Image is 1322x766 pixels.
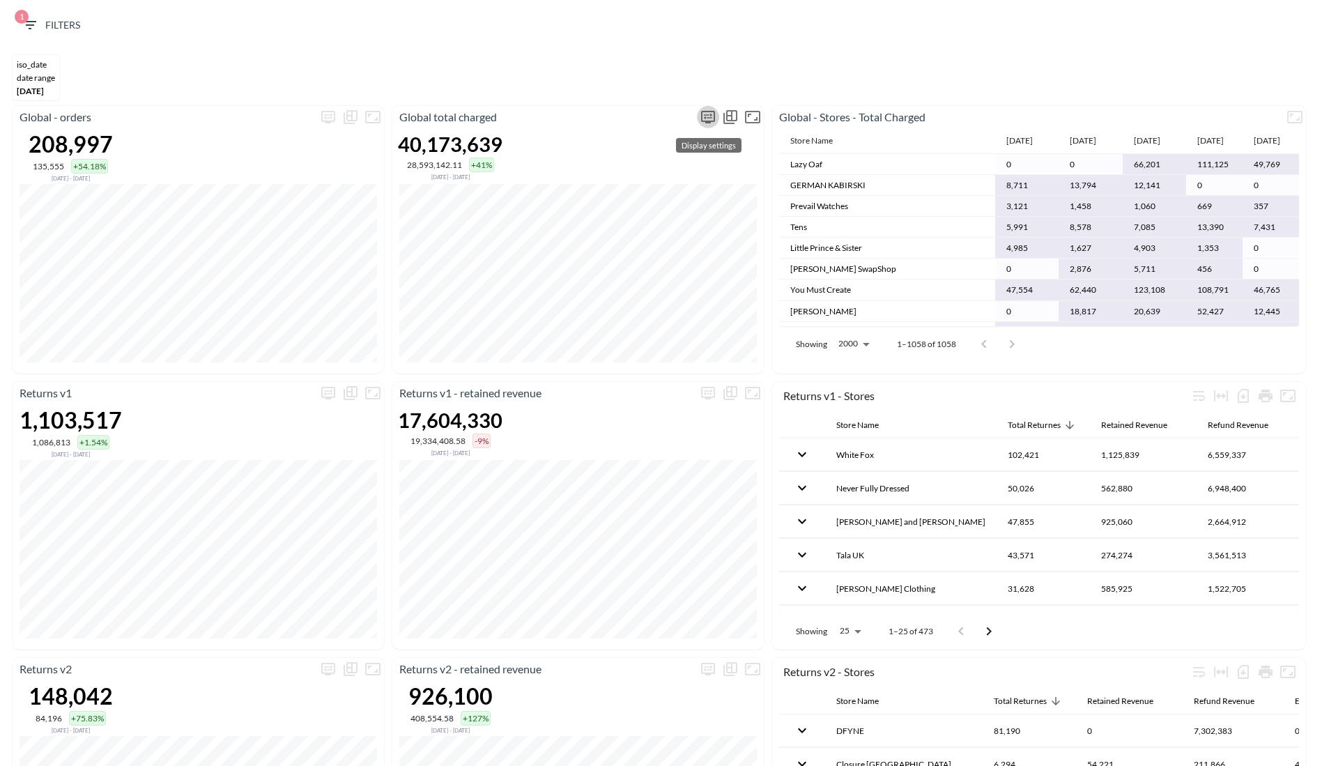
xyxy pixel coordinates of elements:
[783,389,1188,402] div: Returns v1 - Stores
[825,438,997,471] th: White Fox
[1284,106,1306,128] button: Fullscreen
[1254,385,1277,407] div: Print
[697,106,719,128] span: Display settings
[1087,693,1153,710] div: Retained Revenue
[1101,417,1185,434] span: Retained Revenue
[697,382,719,404] button: more
[15,10,29,24] span: 1
[1243,128,1299,154] th: [DATE]
[1059,322,1122,343] td: 6,059
[398,448,502,457] div: Compared to Nov 13, 2024 - Apr 01, 2025
[796,338,827,350] p: Showing
[825,472,997,505] th: Never Fully Dressed
[995,259,1059,279] td: 0
[779,238,995,259] td: Little Prince & Sister
[719,106,741,128] div: Show chart as table
[1208,417,1286,434] span: Refund Revenue
[1277,385,1299,407] button: Fullscreen
[392,385,697,401] p: Returns v1 - retained revenue
[997,438,1090,471] th: 102,421
[392,109,697,125] p: Global total charged
[13,385,317,401] p: Returns v1
[1090,572,1197,605] th: 585,925
[1059,175,1122,196] td: 13,794
[790,719,814,742] button: expand row
[1243,238,1299,259] td: 0
[1186,128,1243,154] th: [DATE]
[472,434,491,448] div: -9%
[779,322,995,343] td: AZVA
[719,658,741,680] div: Show chart as table
[69,711,106,726] div: +75.83%
[1243,259,1299,279] td: 0
[790,443,814,466] button: expand row
[997,539,1090,572] th: 43,571
[1123,279,1186,300] td: 123,108
[995,238,1059,259] td: 4,985
[1194,693,1273,710] span: Refund Revenue
[1243,217,1299,238] td: 7,431
[796,625,827,637] p: Showing
[29,174,113,182] div: Compared to Nov 13, 2024 - Apr 01, 2025
[779,128,995,154] th: Store Name
[1186,217,1243,238] td: 13,390
[29,726,113,734] div: Compared to Nov 13, 2024 - Apr 01, 2025
[339,106,362,128] div: Show chart as table
[994,693,1065,710] span: Total Returnes
[392,661,697,677] p: Returns v2 - retained revenue
[1186,279,1243,300] td: 108,791
[1059,217,1122,238] td: 8,578
[1197,472,1298,505] th: 6,948,400
[719,382,741,404] div: Show chart as table
[1123,322,1186,343] td: 3,548
[1186,175,1243,196] td: 0
[1090,539,1197,572] th: 274,274
[825,505,997,538] th: Lucy and Yak
[697,382,719,404] span: Display settings
[339,382,362,404] div: Show chart as table
[790,576,814,600] button: expand row
[1090,505,1197,538] th: 925,060
[32,437,70,447] div: 1,086,813
[836,693,879,710] div: Store Name
[1123,238,1186,259] td: 4,903
[77,435,109,450] div: +1.54%
[1101,417,1167,434] div: Retained Revenue
[20,450,122,458] div: Compared to Nov 13, 2024 - Apr 01, 2025
[362,382,384,404] button: Fullscreen
[779,175,995,196] td: GERMAN KABIRSKI
[741,382,764,404] button: Fullscreen
[772,109,1284,125] p: Global - Stores - Total Charged
[1123,301,1186,322] td: 20,639
[1123,175,1186,196] td: 12,141
[1243,279,1299,300] td: 46,765
[1090,472,1197,505] th: 562,880
[1243,301,1299,322] td: 12,445
[983,714,1076,747] th: 81,190
[833,622,866,640] div: 25
[398,408,502,432] div: 17,604,330
[1059,238,1122,259] td: 1,627
[410,713,454,723] div: 408,554.58
[398,132,502,156] div: 40,173,639
[1243,154,1299,175] td: 49,769
[1090,438,1197,471] th: 1,125,839
[1277,661,1299,683] button: Fullscreen
[997,606,1090,638] th: 27,669
[825,539,997,572] th: Tala UK
[1123,217,1186,238] td: 7,085
[1183,714,1284,747] th: 7,302,383
[676,138,741,153] div: Display settings
[1186,238,1243,259] td: 1,353
[779,259,995,279] td: [PERSON_NAME] SwapShop
[1059,259,1122,279] td: 2,876
[29,682,113,710] div: 148,042
[836,417,879,434] div: Store Name
[825,606,997,638] th: Montirex
[1123,259,1186,279] td: 5,711
[1197,539,1298,572] th: 3,561,513
[697,658,719,680] span: Display settings
[1087,693,1171,710] span: Retained Revenue
[1008,417,1079,434] span: Total Returnes
[1194,693,1254,710] div: Refund Revenue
